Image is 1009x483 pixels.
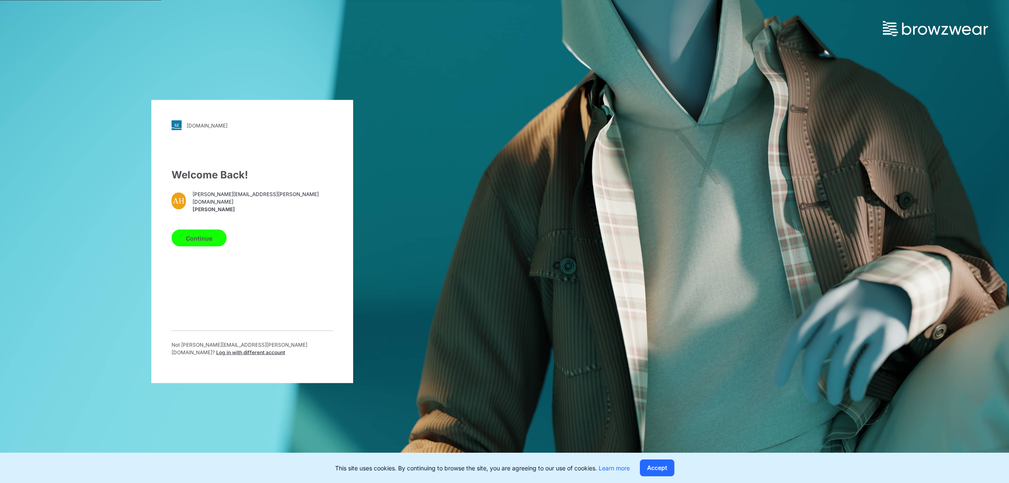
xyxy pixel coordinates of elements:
[172,167,333,183] div: Welcome Back!
[172,230,227,247] button: Continue
[193,205,333,213] span: [PERSON_NAME]
[216,349,285,356] span: Log in with different account
[599,464,630,472] a: Learn more
[187,122,227,128] div: [DOMAIN_NAME]
[172,120,333,130] a: [DOMAIN_NAME]
[193,190,333,205] span: [PERSON_NAME][EMAIL_ADDRESS][PERSON_NAME][DOMAIN_NAME]
[172,193,186,210] div: AH
[335,464,630,472] p: This site uses cookies. By continuing to browse the site, you are agreeing to our use of cookies.
[640,459,674,476] button: Accept
[883,21,988,36] img: browzwear-logo.73288ffb.svg
[172,120,182,130] img: svg+xml;base64,PHN2ZyB3aWR0aD0iMjgiIGhlaWdodD0iMjgiIHZpZXdCb3g9IjAgMCAyOCAyOCIgZmlsbD0ibm9uZSIgeG...
[172,341,333,356] p: Not [PERSON_NAME][EMAIL_ADDRESS][PERSON_NAME][DOMAIN_NAME] ?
